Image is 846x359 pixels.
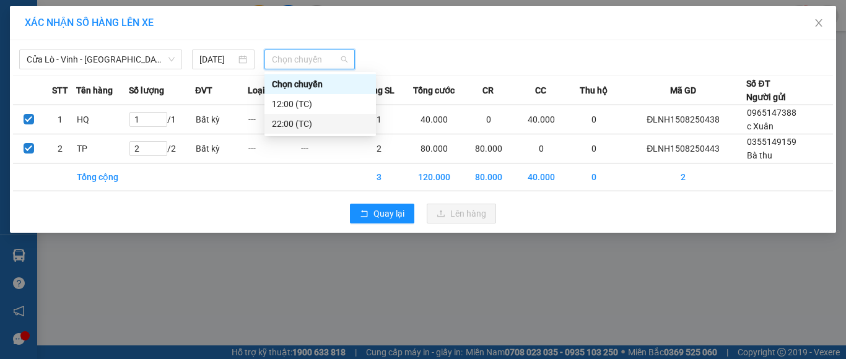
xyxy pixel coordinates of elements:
td: 40.000 [515,105,567,134]
td: 0 [567,134,620,163]
span: Loại hàng [248,84,287,97]
td: 0 [515,134,567,163]
td: ĐLNH1508250443 [620,134,746,163]
span: Bà thu [747,150,772,160]
td: 80.000 [463,134,515,163]
button: rollbackQuay lại [350,204,414,223]
div: 22:00 (TC) [272,117,368,131]
td: 0 [463,105,515,134]
span: XÁC NHẬN SỐ HÀNG LÊN XE [25,17,154,28]
span: Tổng cước [413,84,455,97]
td: 40.000 [406,105,463,134]
span: ĐVT [195,84,212,97]
td: Tổng cộng [76,163,129,191]
div: 12:00 (TC) [272,97,368,111]
span: Tổng SL [363,84,395,97]
span: Chọn chuyến [272,50,348,69]
td: 1 [353,105,406,134]
td: / 1 [129,105,195,134]
span: CR [482,84,494,97]
span: 0355149159 [747,137,796,147]
span: 0965147388 [747,108,796,118]
span: c Xuân [747,121,774,131]
td: 1 [45,105,76,134]
td: Bất kỳ [195,105,248,134]
span: CC [535,84,546,97]
div: Chọn chuyến [264,74,376,94]
span: Mã GD [670,84,696,97]
td: 80.000 [463,163,515,191]
td: ĐLNH1508250438 [620,105,746,134]
input: 15/08/2025 [199,53,235,66]
span: Thu hộ [580,84,608,97]
td: 120.000 [406,163,463,191]
td: --- [248,134,300,163]
td: 2 [353,134,406,163]
td: --- [300,134,353,163]
button: Close [801,6,836,41]
button: uploadLên hàng [427,204,496,223]
td: TP [76,134,129,163]
span: Quay lại [373,207,404,220]
td: 0 [567,163,620,191]
span: close [814,18,824,28]
td: 2 [620,163,746,191]
td: --- [248,105,300,134]
span: STT [52,84,68,97]
span: Cửa Lò - Vinh - Hà Nội [27,50,175,69]
td: Bất kỳ [195,134,248,163]
td: HQ [76,105,129,134]
td: 80.000 [406,134,463,163]
div: Chọn chuyến [272,77,368,91]
td: 3 [353,163,406,191]
span: Tên hàng [76,84,113,97]
span: Số lượng [129,84,164,97]
td: 40.000 [515,163,567,191]
td: 0 [567,105,620,134]
span: rollback [360,209,368,219]
td: 2 [45,134,76,163]
td: / 2 [129,134,195,163]
div: Số ĐT Người gửi [746,77,786,104]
